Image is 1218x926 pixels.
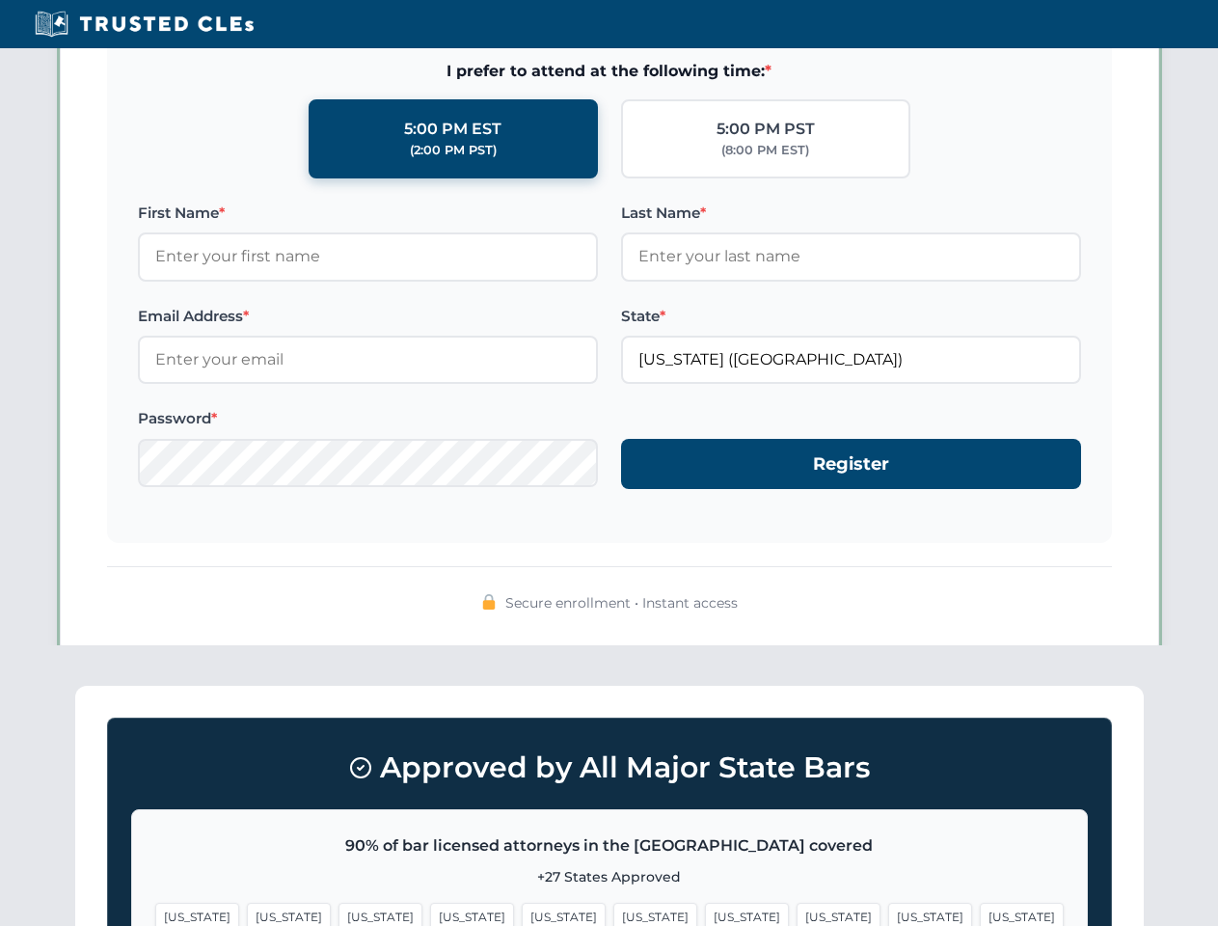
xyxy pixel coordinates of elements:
[621,232,1081,281] input: Enter your last name
[138,336,598,384] input: Enter your email
[717,117,815,142] div: 5:00 PM PST
[138,305,598,328] label: Email Address
[621,439,1081,490] button: Register
[621,336,1081,384] input: Washington (WA)
[621,202,1081,225] label: Last Name
[138,59,1081,84] span: I prefer to attend at the following time:
[404,117,501,142] div: 5:00 PM EST
[505,592,738,613] span: Secure enrollment • Instant access
[131,742,1088,794] h3: Approved by All Major State Bars
[138,407,598,430] label: Password
[481,594,497,610] img: 🔒
[155,866,1064,887] p: +27 States Approved
[138,202,598,225] label: First Name
[721,141,809,160] div: (8:00 PM EST)
[155,833,1064,858] p: 90% of bar licensed attorneys in the [GEOGRAPHIC_DATA] covered
[410,141,497,160] div: (2:00 PM PST)
[29,10,259,39] img: Trusted CLEs
[621,305,1081,328] label: State
[138,232,598,281] input: Enter your first name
